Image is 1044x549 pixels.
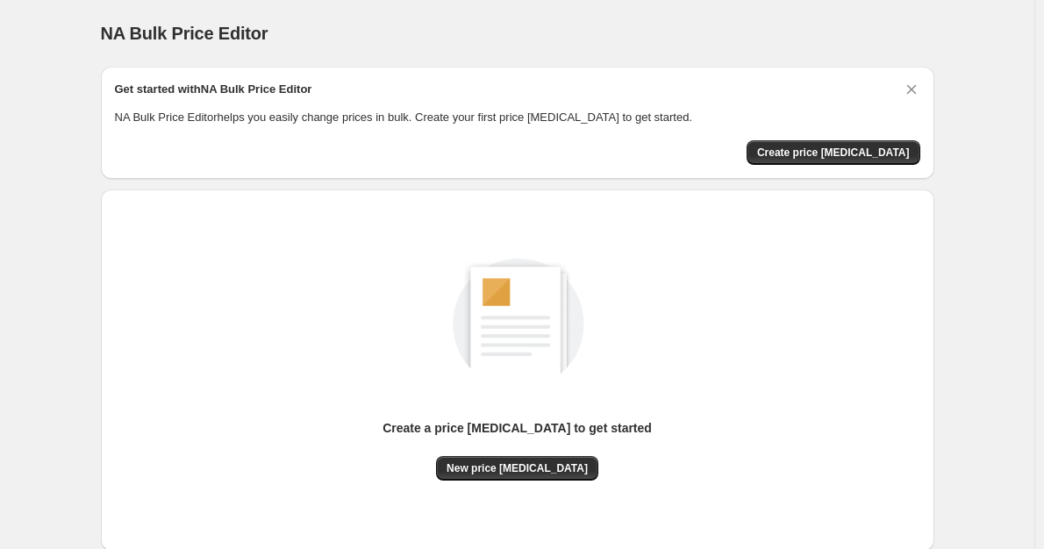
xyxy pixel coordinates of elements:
span: NA Bulk Price Editor [101,24,268,43]
button: Dismiss card [903,81,920,98]
p: Create a price [MEDICAL_DATA] to get started [383,419,652,437]
span: Create price [MEDICAL_DATA] [757,146,910,160]
span: New price [MEDICAL_DATA] [447,461,588,475]
p: NA Bulk Price Editor helps you easily change prices in bulk. Create your first price [MEDICAL_DAT... [115,109,920,126]
button: New price [MEDICAL_DATA] [436,456,598,481]
button: Create price change job [747,140,920,165]
h2: Get started with NA Bulk Price Editor [115,81,312,98]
